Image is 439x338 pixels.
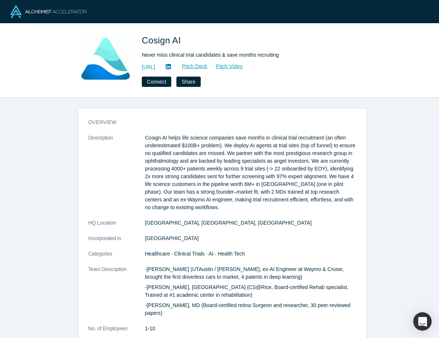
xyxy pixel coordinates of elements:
[145,325,357,332] dd: 1-10
[88,265,145,325] dt: Team Description
[80,34,131,85] img: Cosign AI's Logo
[88,250,145,265] dt: Categories
[145,235,357,242] dd: [GEOGRAPHIC_DATA]
[88,119,346,126] h3: overview
[142,51,348,59] div: Never miss clinical trial candidates & save months recruiting
[142,77,171,87] button: Connect
[88,235,145,250] dt: Incorporated in
[145,219,357,227] dd: [GEOGRAPHIC_DATA], [GEOGRAPHIC_DATA], [GEOGRAPHIC_DATA]
[145,251,245,257] span: Healthcare · Clinical Trials · AI · Health Tech
[145,284,357,299] p: -[PERSON_NAME], [GEOGRAPHIC_DATA] (CS@Rice, Board-certified Rehab specialist, Trained at #1 acade...
[145,265,357,281] p: -[PERSON_NAME] (UTAustin / [PERSON_NAME], ex-AI Engineer at Waymo & Cruise, brought the first dri...
[208,62,243,71] a: Pitch Video
[142,63,155,71] a: [URL]
[88,219,145,235] dt: HQ Location
[142,35,183,45] span: Cosign AI
[10,5,87,18] img: Alchemist Logo
[145,302,357,317] p: -[PERSON_NAME], MD (Board-certified retina Surgeon and researcher, 30 peer-reviewed papers)
[174,62,208,71] a: Pitch Deck
[176,77,200,87] button: Share
[145,134,357,211] p: Cosign AI helps life science companies save months in clinical trial recruitment (an often undere...
[88,134,145,219] dt: Description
